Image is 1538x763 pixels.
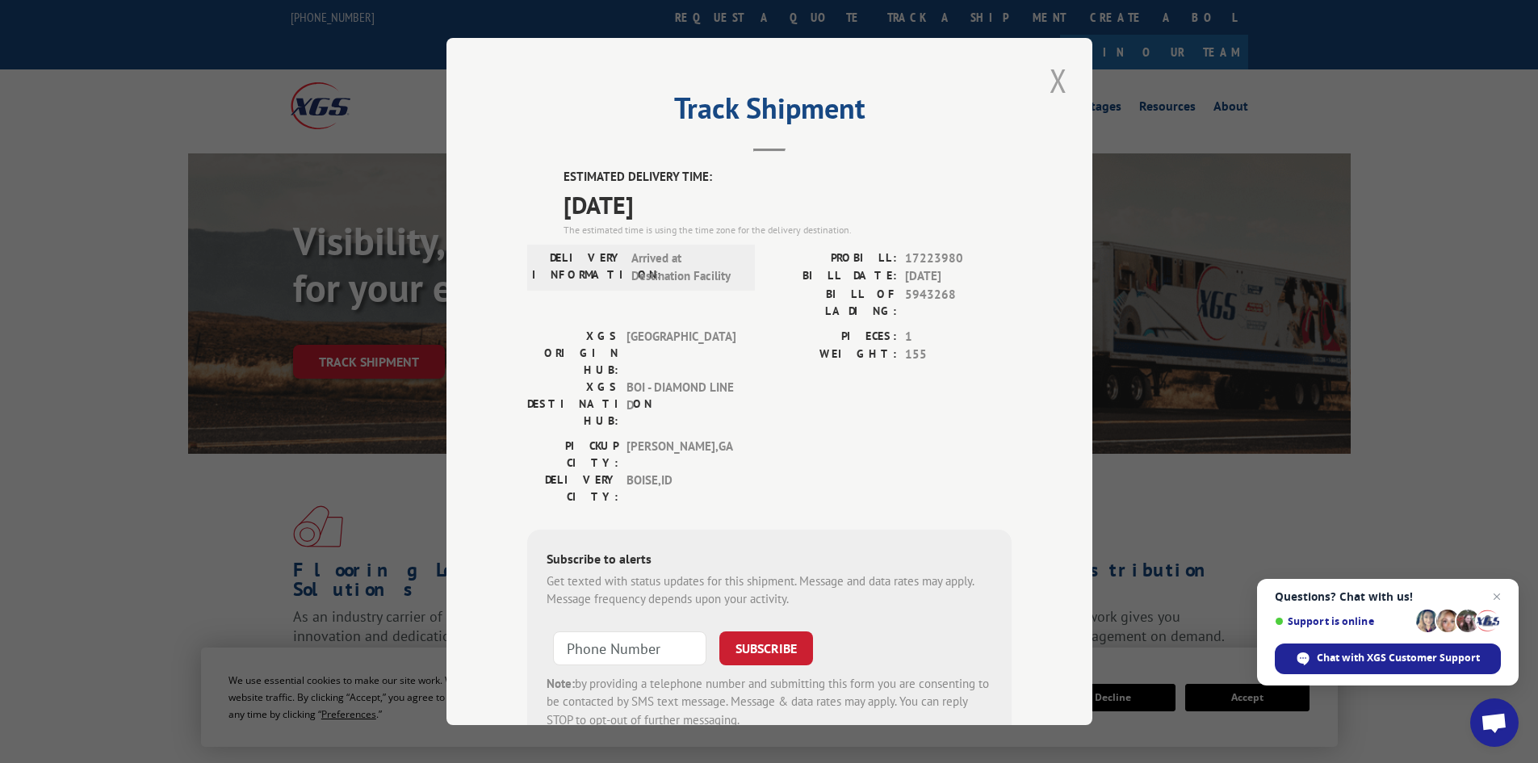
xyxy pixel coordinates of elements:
[905,328,1012,346] span: 1
[905,346,1012,364] span: 155
[1275,615,1410,627] span: Support is online
[769,267,897,286] label: BILL DATE:
[1275,590,1501,603] span: Questions? Chat with us!
[564,187,1012,223] span: [DATE]
[527,328,618,379] label: XGS ORIGIN HUB:
[527,379,618,430] label: XGS DESTINATION HUB:
[769,249,897,268] label: PROBILL:
[719,631,813,665] button: SUBSCRIBE
[769,346,897,364] label: WEIGHT:
[547,676,575,691] strong: Note:
[1470,698,1519,747] a: Open chat
[905,286,1012,320] span: 5943268
[527,438,618,472] label: PICKUP CITY:
[905,249,1012,268] span: 17223980
[627,328,735,379] span: [GEOGRAPHIC_DATA]
[627,472,735,505] span: BOISE , ID
[564,168,1012,187] label: ESTIMATED DELIVERY TIME:
[1045,58,1072,103] button: Close modal
[631,249,740,286] span: Arrived at Destination Facility
[553,631,706,665] input: Phone Number
[547,549,992,572] div: Subscribe to alerts
[1317,651,1480,665] span: Chat with XGS Customer Support
[905,267,1012,286] span: [DATE]
[547,675,992,730] div: by providing a telephone number and submitting this form you are consenting to be contacted by SM...
[527,472,618,505] label: DELIVERY CITY:
[1275,644,1501,674] span: Chat with XGS Customer Support
[527,97,1012,128] h2: Track Shipment
[627,379,735,430] span: BOI - DIAMOND LINE D
[769,286,897,320] label: BILL OF LADING:
[532,249,623,286] label: DELIVERY INFORMATION:
[564,223,1012,237] div: The estimated time is using the time zone for the delivery destination.
[627,438,735,472] span: [PERSON_NAME] , GA
[547,572,992,609] div: Get texted with status updates for this shipment. Message and data rates may apply. Message frequ...
[769,328,897,346] label: PIECES:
